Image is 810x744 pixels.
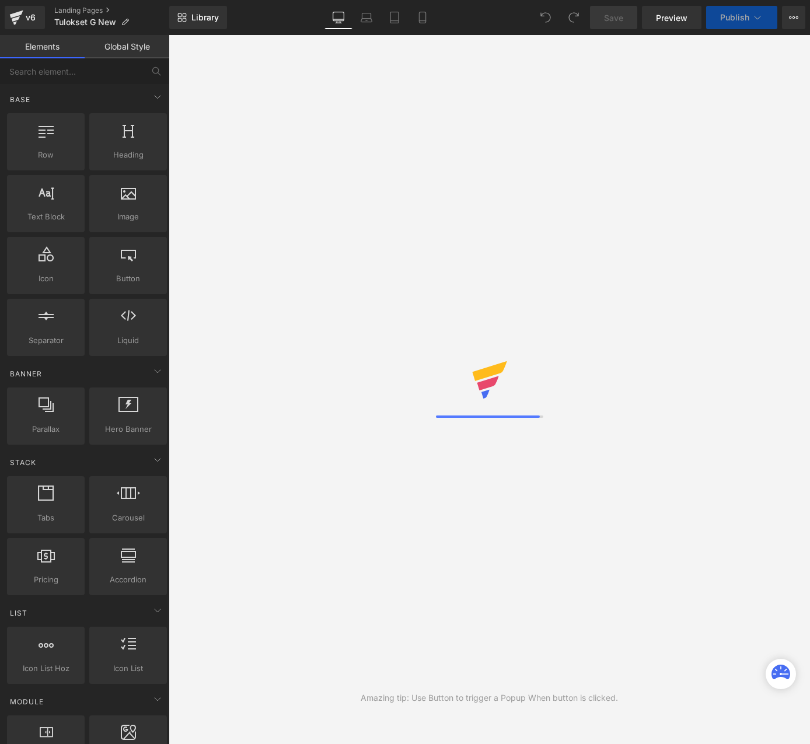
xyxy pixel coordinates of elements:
[93,211,163,223] span: Image
[54,18,116,27] span: Tulokset G New
[54,6,169,15] a: Landing Pages
[361,691,618,704] div: Amazing tip: Use Button to trigger a Popup When button is clicked.
[642,6,701,29] a: Preview
[93,512,163,524] span: Carousel
[324,6,352,29] a: Desktop
[352,6,380,29] a: Laptop
[93,334,163,347] span: Liquid
[93,149,163,161] span: Heading
[9,607,29,619] span: List
[11,423,81,435] span: Parallax
[93,423,163,435] span: Hero Banner
[169,6,227,29] a: New Library
[93,574,163,586] span: Accordion
[11,273,81,285] span: Icon
[9,368,43,379] span: Banner
[11,149,81,161] span: Row
[11,574,81,586] span: Pricing
[5,6,45,29] a: v6
[706,6,777,29] button: Publish
[656,12,687,24] span: Preview
[85,35,169,58] a: Global Style
[380,6,409,29] a: Tablet
[9,696,45,707] span: Module
[604,12,623,24] span: Save
[720,13,749,22] span: Publish
[23,10,38,25] div: v6
[9,94,32,105] span: Base
[11,211,81,223] span: Text Block
[9,457,37,468] span: Stack
[191,12,219,23] span: Library
[562,6,585,29] button: Redo
[409,6,437,29] a: Mobile
[11,334,81,347] span: Separator
[93,273,163,285] span: Button
[782,6,805,29] button: More
[11,662,81,675] span: Icon List Hoz
[93,662,163,675] span: Icon List
[534,6,557,29] button: Undo
[11,512,81,524] span: Tabs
